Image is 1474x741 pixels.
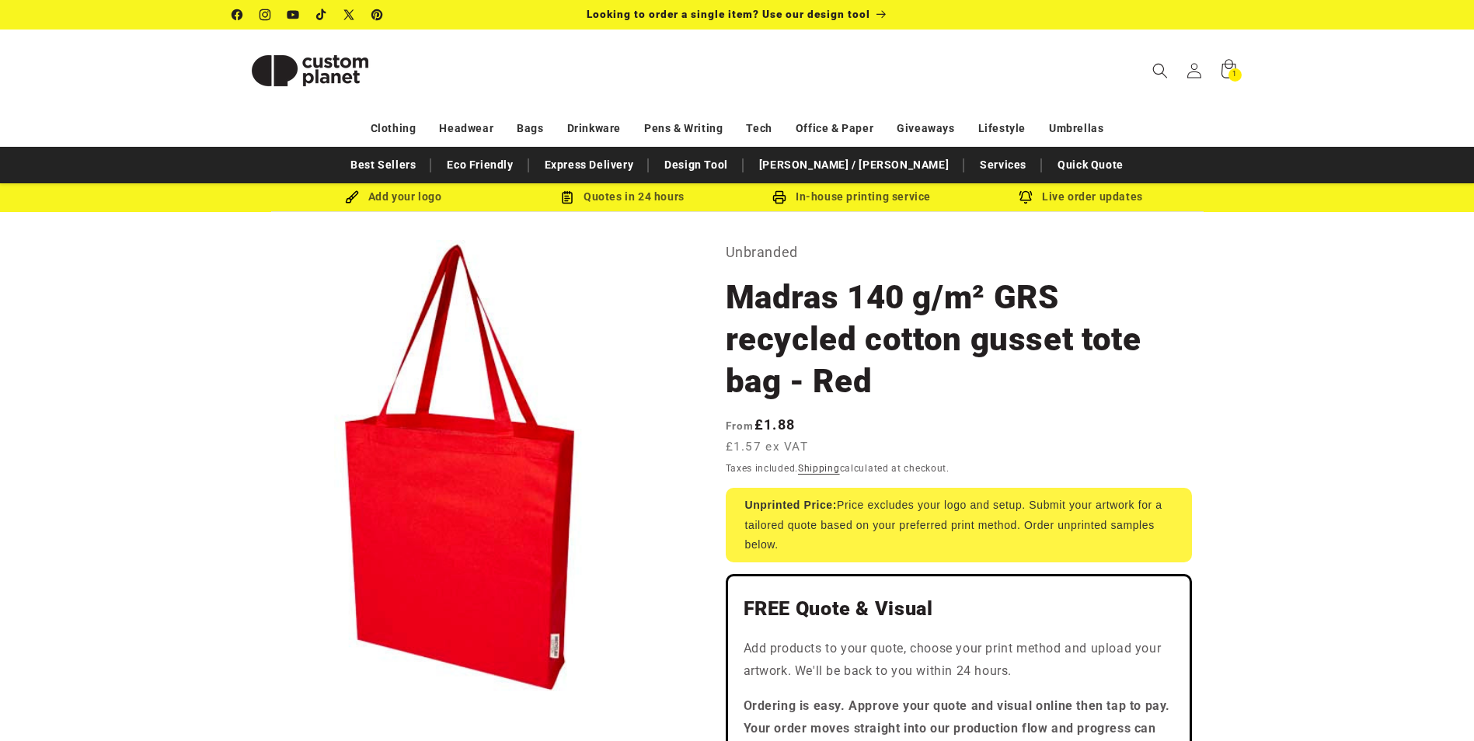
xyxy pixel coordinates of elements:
[517,115,543,142] a: Bags
[746,115,772,142] a: Tech
[897,115,954,142] a: Giveaways
[726,416,796,433] strong: £1.88
[567,115,621,142] a: Drinkware
[726,419,754,432] span: From
[1050,151,1131,179] a: Quick Quote
[1019,190,1033,204] img: Order updates
[537,151,642,179] a: Express Delivery
[744,638,1174,683] p: Add products to your quote, choose your print method and upload your artwork. We'll be back to yo...
[978,115,1026,142] a: Lifestyle
[726,488,1192,562] div: Price excludes your logo and setup. Submit your artwork for a tailored quote based on your prefer...
[439,151,521,179] a: Eco Friendly
[744,597,1174,621] h2: FREE Quote & Visual
[226,30,393,111] a: Custom Planet
[772,190,786,204] img: In-house printing
[967,187,1196,207] div: Live order updates
[279,187,508,207] div: Add your logo
[796,115,873,142] a: Office & Paper
[726,240,1192,265] p: Unbranded
[1049,115,1103,142] a: Umbrellas
[737,187,967,207] div: In-house printing service
[343,151,423,179] a: Best Sellers
[726,277,1192,402] h1: Madras 140 g/m² GRS recycled cotton gusset tote bag - Red
[726,438,809,456] span: £1.57 ex VAT
[972,151,1034,179] a: Services
[345,190,359,204] img: Brush Icon
[657,151,736,179] a: Design Tool
[1143,54,1177,88] summary: Search
[751,151,957,179] a: [PERSON_NAME] / [PERSON_NAME]
[439,115,493,142] a: Headwear
[508,187,737,207] div: Quotes in 24 hours
[644,115,723,142] a: Pens & Writing
[726,461,1192,476] div: Taxes included. calculated at checkout.
[798,463,840,474] a: Shipping
[745,499,838,511] strong: Unprinted Price:
[371,115,416,142] a: Clothing
[587,8,870,20] span: Looking to order a single item? Use our design tool
[560,190,574,204] img: Order Updates Icon
[232,240,687,694] media-gallery: Gallery Viewer
[232,36,388,106] img: Custom Planet
[1232,68,1237,82] span: 1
